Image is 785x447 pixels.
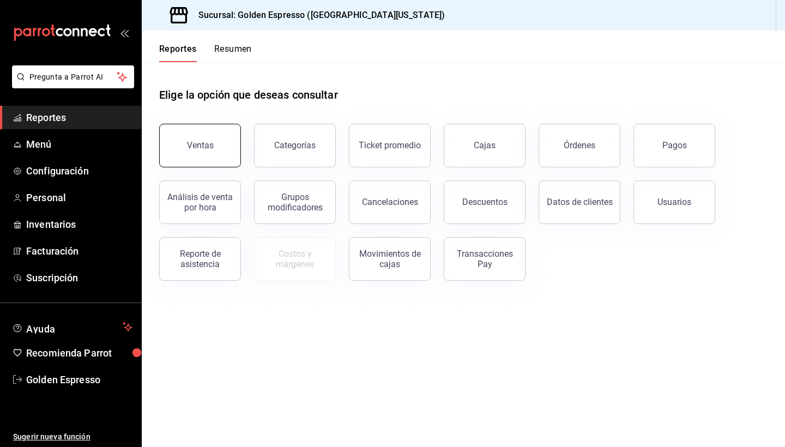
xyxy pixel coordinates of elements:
[444,237,526,281] button: Transacciones Pay
[26,270,132,285] span: Suscripción
[356,249,424,269] div: Movimientos de cajas
[451,249,518,269] div: Transacciones Pay
[26,346,132,360] span: Recomienda Parrot
[26,244,132,258] span: Facturación
[662,140,687,150] div: Pagos
[26,321,118,334] span: Ayuda
[190,9,445,22] h3: Sucursal: Golden Espresso ([GEOGRAPHIC_DATA][US_STATE])
[26,137,132,152] span: Menú
[8,79,134,90] a: Pregunta a Parrot AI
[474,140,496,150] div: Cajas
[29,71,117,83] span: Pregunta a Parrot AI
[159,44,197,62] button: Reportes
[166,192,234,213] div: Análisis de venta por hora
[254,124,336,167] button: Categorías
[349,180,431,224] button: Cancelaciones
[254,180,336,224] button: Grupos modificadores
[159,124,241,167] button: Ventas
[444,124,526,167] button: Cajas
[539,124,620,167] button: Órdenes
[159,87,338,103] h1: Elige la opción que deseas consultar
[444,180,526,224] button: Descuentos
[564,140,595,150] div: Órdenes
[26,372,132,387] span: Golden Espresso
[633,180,715,224] button: Usuarios
[261,192,329,213] div: Grupos modificadores
[26,164,132,178] span: Configuración
[539,180,620,224] button: Datos de clientes
[359,140,421,150] div: Ticket promedio
[187,140,214,150] div: Ventas
[214,44,252,62] button: Resumen
[254,237,336,281] button: Contrata inventarios para ver este reporte
[159,180,241,224] button: Análisis de venta por hora
[26,110,132,125] span: Reportes
[159,44,252,62] div: navigation tabs
[159,237,241,281] button: Reporte de asistencia
[657,197,691,207] div: Usuarios
[362,197,418,207] div: Cancelaciones
[120,28,129,37] button: open_drawer_menu
[633,124,715,167] button: Pagos
[26,190,132,205] span: Personal
[261,249,329,269] div: Costos y márgenes
[462,197,508,207] div: Descuentos
[547,197,613,207] div: Datos de clientes
[12,65,134,88] button: Pregunta a Parrot AI
[349,124,431,167] button: Ticket promedio
[274,140,316,150] div: Categorías
[349,237,431,281] button: Movimientos de cajas
[26,217,132,232] span: Inventarios
[13,431,132,443] span: Sugerir nueva función
[166,249,234,269] div: Reporte de asistencia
